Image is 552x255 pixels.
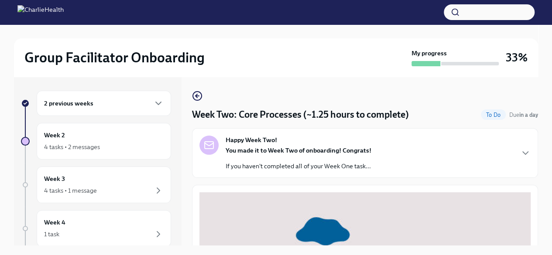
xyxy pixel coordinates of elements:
[506,50,528,65] h3: 33%
[509,111,538,119] span: September 16th, 2025 10:00
[519,112,538,118] strong: in a day
[44,130,65,140] h6: Week 2
[226,146,371,154] strong: You made it to Week Two of onboarding! Congrats!
[37,91,171,116] div: 2 previous weeks
[226,162,371,170] p: If you haven't completed all of your Week One task...
[17,5,64,19] img: CharlieHealth
[44,174,65,184] h6: Week 3
[21,210,171,247] a: Week 41 task
[44,99,93,108] h6: 2 previous weeks
[411,49,447,58] strong: My progress
[226,136,277,144] strong: Happy Week Two!
[44,143,100,151] div: 4 tasks • 2 messages
[24,49,205,66] h2: Group Facilitator Onboarding
[44,186,97,195] div: 4 tasks • 1 message
[192,108,409,121] h4: Week Two: Core Processes (~1.25 hours to complete)
[509,112,538,118] span: Due
[481,112,506,118] span: To Do
[44,218,65,227] h6: Week 4
[21,167,171,203] a: Week 34 tasks • 1 message
[21,123,171,160] a: Week 24 tasks • 2 messages
[44,230,59,238] div: 1 task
